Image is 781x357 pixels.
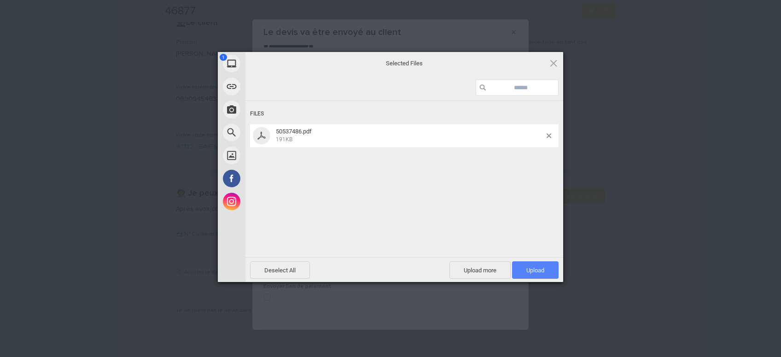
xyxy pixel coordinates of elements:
span: Upload [512,261,559,279]
span: 50537486.pdf [276,128,312,135]
span: 50537486.pdf [273,128,547,143]
div: My Device [218,52,328,75]
span: Click here or hit ESC to close picker [548,58,559,68]
div: Facebook [218,167,328,190]
span: Upload more [449,261,511,279]
div: Web Search [218,121,328,144]
div: Files [250,105,559,122]
div: Instagram [218,190,328,213]
span: 1 [220,54,227,61]
span: Upload [526,267,544,274]
span: Selected Files [312,59,496,68]
span: 191KB [276,136,292,143]
div: Unsplash [218,144,328,167]
div: Link (URL) [218,75,328,98]
div: Take Photo [218,98,328,121]
span: Deselect All [250,261,310,279]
